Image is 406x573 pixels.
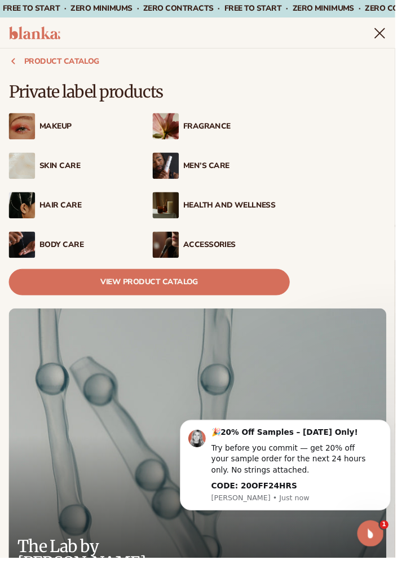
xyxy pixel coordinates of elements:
[390,535,399,544] span: 1
[9,116,36,143] img: Female with glitter eye makeup.
[41,125,150,135] div: Makeup
[9,155,150,186] a: Cream moisturizer swatch. Skin Care
[157,197,184,224] img: Candles and incense on table.
[9,238,36,265] img: Male hand applying moisturizer.
[157,236,298,267] a: Female with makeup brush. Accessories
[224,3,226,14] span: ·
[157,114,298,146] a: Pink blooming flower. Fragrance
[9,114,150,146] a: Female with glitter eye makeup. Makeup
[188,125,298,135] div: Fragrance
[41,166,150,175] div: Skin Care
[9,236,150,267] a: Male hand applying moisturizer. Body Care
[157,116,184,143] img: Pink blooming flower.
[41,247,150,257] div: Body Care
[3,3,231,14] span: Free to start · ZERO minimums · ZERO contracts
[157,195,298,227] a: Candles and incense on table. Health And Wellness
[157,155,298,186] a: Male holding moisturizer bottle. Men’s Care
[157,238,184,265] img: Female with makeup brush.
[41,206,150,216] div: Hair Care
[9,276,298,303] a: View Product Catalog
[188,247,298,257] div: Accessories
[180,421,406,531] iframe: Intercom notifications message
[9,86,298,103] p: Private label products
[188,206,298,216] div: Health And Wellness
[9,197,36,224] img: Female hair pulled back with clips.
[9,27,62,41] img: logo
[367,535,394,562] iframe: Intercom live chat
[9,157,36,184] img: Cream moisturizer swatch.
[188,166,298,175] div: Men’s Care
[383,27,397,41] summary: Menu
[157,157,184,184] img: Male holding moisturizer bottle.
[9,195,150,227] a: Female hair pulled back with clips. Hair Care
